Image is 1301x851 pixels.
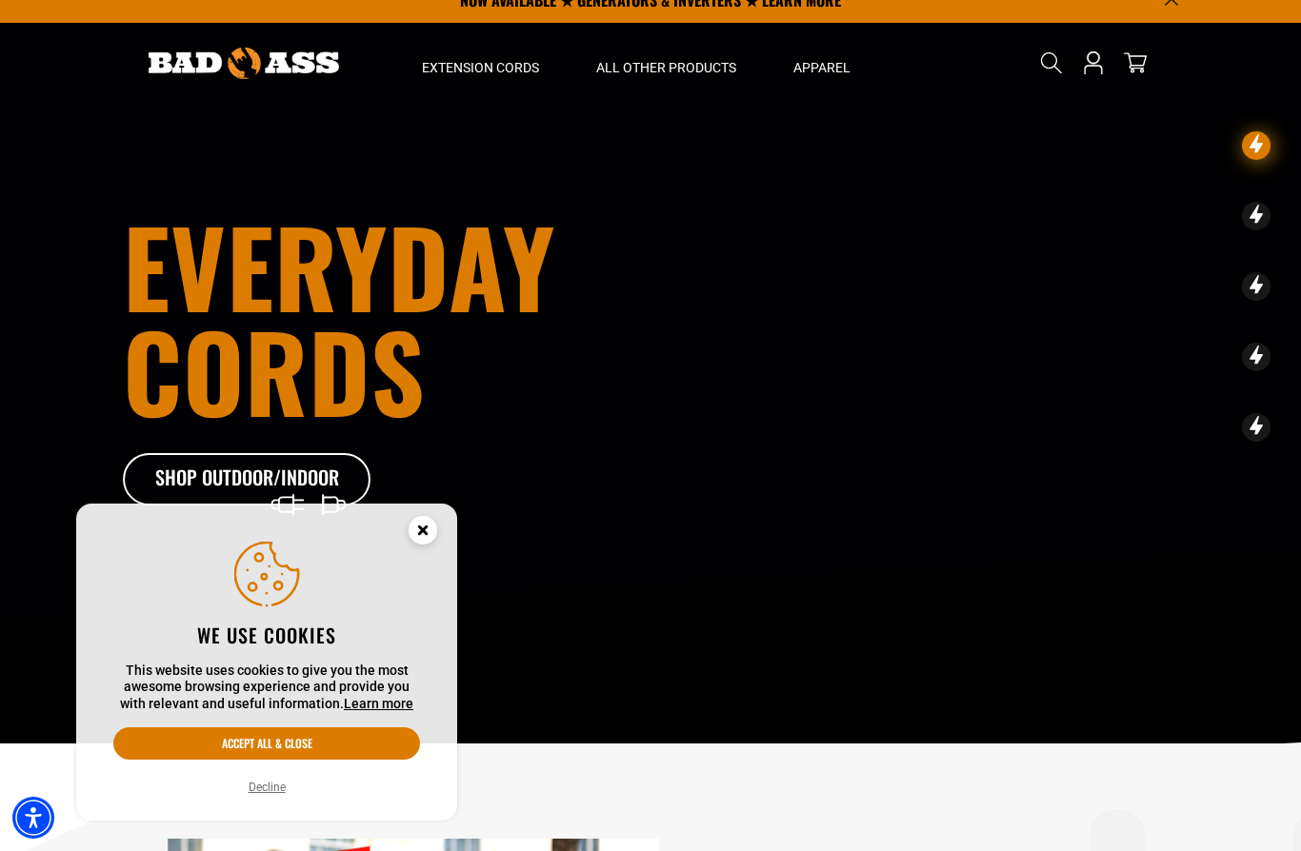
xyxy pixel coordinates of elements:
[793,59,851,76] span: Apparel
[12,797,54,839] div: Accessibility Menu
[393,23,568,103] summary: Extension Cords
[765,23,879,103] summary: Apparel
[344,696,413,711] a: This website uses cookies to give you the most awesome browsing experience and provide you with r...
[149,48,339,79] img: Bad Ass Extension Cords
[123,213,757,423] h1: Everyday cords
[113,727,420,760] button: Accept all & close
[596,59,736,76] span: All Other Products
[1036,48,1067,78] summary: Search
[123,453,370,506] a: Shop Outdoor/Indoor
[113,623,420,647] h2: We use cookies
[243,778,291,797] button: Decline
[76,504,457,821] aside: Cookie Consent
[113,663,420,713] p: This website uses cookies to give you the most awesome browsing experience and provide you with r...
[422,59,539,76] span: Extension Cords
[568,23,765,103] summary: All Other Products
